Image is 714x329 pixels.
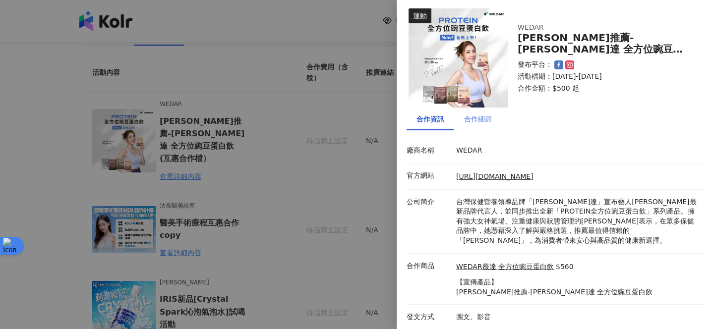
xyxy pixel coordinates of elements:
[407,261,451,271] p: 合作商品
[409,8,431,23] div: 運動
[409,8,508,108] img: WEDAR薇達 全方位豌豆蛋白飲
[407,171,451,181] p: 官方網站
[518,72,692,82] p: 活動檔期：[DATE]-[DATE]
[456,146,699,156] p: WEDAR
[456,277,653,297] p: 【宣傳產品】 [PERSON_NAME]推薦-[PERSON_NAME]達 全方位豌豆蛋白飲
[464,113,492,124] div: 合作細節
[518,32,692,55] div: [PERSON_NAME]推薦-[PERSON_NAME]達 全方位豌豆蛋白飲 (互惠合作檔）
[518,60,552,70] p: 發布平台：
[407,146,451,156] p: 廠商名稱
[456,197,699,246] p: 台灣保健營養領導品牌「[PERSON_NAME]達」宣布藝人[PERSON_NAME]最新品牌代言人，並同步推出全新「PROTEIN全方位豌豆蛋白飲」系列產品。擁有強大女神氣場、注重健康與狀態管...
[556,262,574,272] p: $560
[407,197,451,207] p: 公司簡介
[456,172,534,180] a: [URL][DOMAIN_NAME]
[407,312,451,322] p: 發文方式
[416,113,444,124] div: 合作資訊
[518,23,676,33] div: WEDAR
[456,262,554,272] a: WEDAR薇達 全方位豌豆蛋白飲
[518,84,692,94] p: 合作金額： $500 起
[456,312,699,322] p: 圖文、影音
